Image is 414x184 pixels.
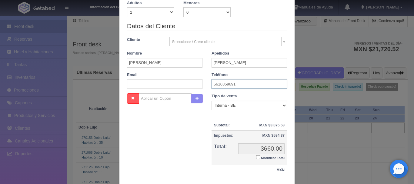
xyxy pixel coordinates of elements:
[259,123,285,127] strong: MXN $3,075.63
[212,141,236,165] th: Total:
[261,156,285,160] small: Modificar Total
[127,72,138,78] label: Email
[212,72,228,78] label: Teléfono
[127,22,287,31] legend: Datos del Cliente
[262,133,285,138] strong: MXN $584.37
[183,0,199,6] label: Menores
[172,37,279,46] span: Seleccionar / Crear cliente
[169,37,287,46] a: Seleccionar / Crear cliente
[139,93,192,103] input: Aplicar un Cupón
[256,155,260,159] input: Modificar Total
[212,51,229,56] label: Apellidos
[127,51,142,56] label: Nombre
[276,168,285,172] strong: MXN
[212,93,237,99] label: Tipo de venta
[212,120,236,131] th: Subtotal:
[212,131,236,141] th: Impuestos:
[122,37,165,43] label: Cliente
[127,0,142,6] label: Adultos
